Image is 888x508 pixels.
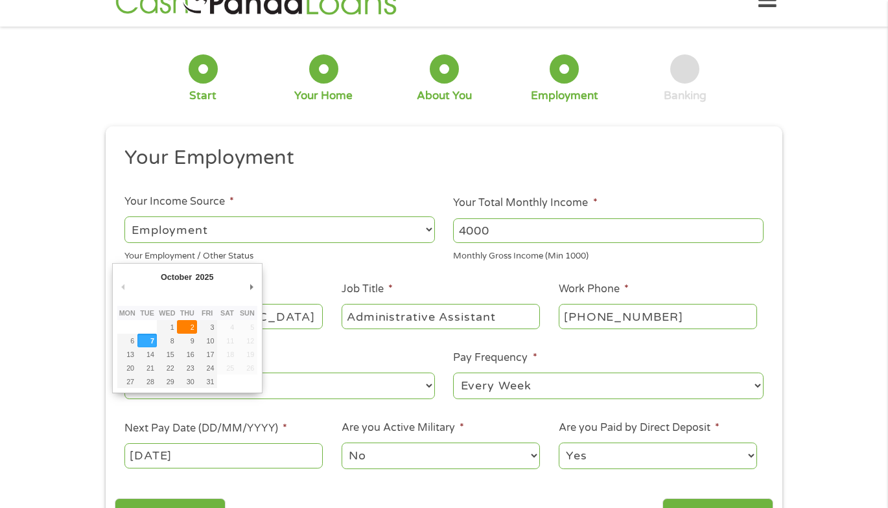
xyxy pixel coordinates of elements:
[124,422,287,435] label: Next Pay Date (DD/MM/YYYY)
[137,375,158,388] button: 28
[342,421,464,435] label: Are you Active Military
[177,334,197,347] button: 9
[137,334,158,347] button: 7
[177,361,197,375] button: 23
[157,375,177,388] button: 29
[202,309,213,317] abbr: Friday
[117,278,129,295] button: Previous Month
[294,89,353,103] div: Your Home
[197,375,217,388] button: 31
[157,347,177,361] button: 15
[559,304,757,329] input: (231) 754-4010
[197,334,217,347] button: 10
[453,246,764,263] div: Monthly Gross Income (Min 1000)
[664,89,707,103] div: Banking
[246,278,257,295] button: Next Month
[117,347,137,361] button: 13
[189,89,216,103] div: Start
[240,309,255,317] abbr: Sunday
[119,309,135,317] abbr: Monday
[177,320,197,334] button: 2
[124,246,435,263] div: Your Employment / Other Status
[220,309,234,317] abbr: Saturday
[417,89,472,103] div: About You
[117,361,137,375] button: 20
[531,89,598,103] div: Employment
[124,145,754,171] h2: Your Employment
[197,361,217,375] button: 24
[342,304,540,329] input: Cashier
[137,347,158,361] button: 14
[157,361,177,375] button: 22
[159,309,175,317] abbr: Wednesday
[157,334,177,347] button: 8
[453,351,537,365] label: Pay Frequency
[124,443,323,468] input: Use the arrow keys to pick a date
[137,361,158,375] button: 21
[342,283,393,296] label: Job Title
[157,320,177,334] button: 1
[559,283,629,296] label: Work Phone
[197,320,217,334] button: 3
[124,195,234,209] label: Your Income Source
[117,375,137,388] button: 27
[117,334,137,347] button: 6
[177,347,197,361] button: 16
[194,268,215,286] div: 2025
[140,309,154,317] abbr: Tuesday
[559,421,719,435] label: Are you Paid by Direct Deposit
[177,375,197,388] button: 30
[197,347,217,361] button: 17
[453,196,597,210] label: Your Total Monthly Income
[453,218,764,243] input: 1800
[180,309,194,317] abbr: Thursday
[159,268,194,286] div: October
